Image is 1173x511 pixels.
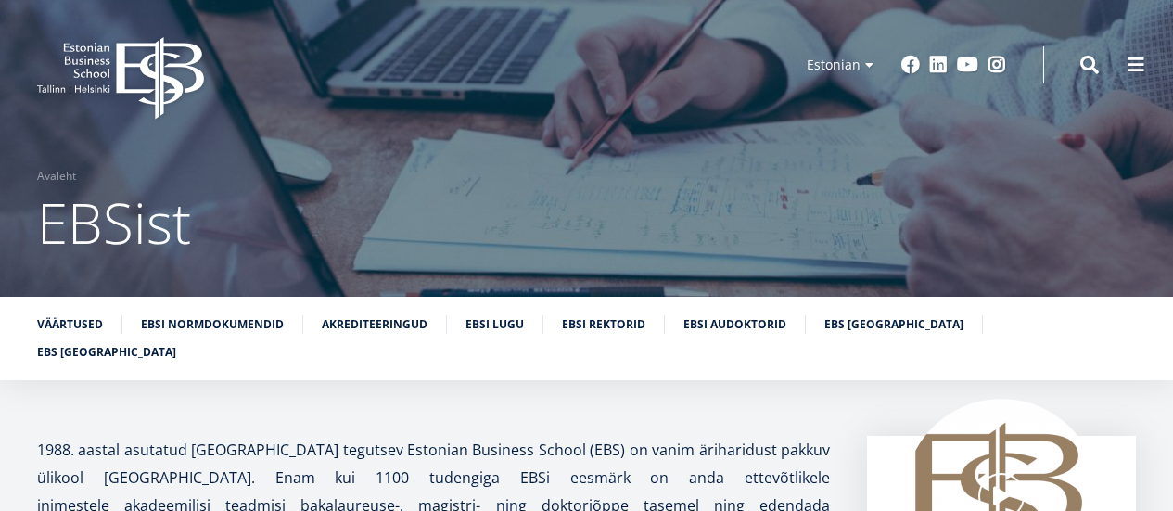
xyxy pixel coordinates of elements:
[37,343,176,362] a: EBS [GEOGRAPHIC_DATA]
[988,56,1006,74] a: Instagram
[465,315,524,334] a: EBSi lugu
[683,315,786,334] a: EBSi audoktorid
[37,167,76,185] a: Avaleht
[824,315,963,334] a: EBS [GEOGRAPHIC_DATA]
[37,185,191,261] span: EBSist
[562,315,645,334] a: EBSi rektorid
[901,56,920,74] a: Facebook
[929,56,948,74] a: Linkedin
[141,315,284,334] a: EBSi normdokumendid
[957,56,978,74] a: Youtube
[37,315,103,334] a: Väärtused
[322,315,427,334] a: Akrediteeringud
